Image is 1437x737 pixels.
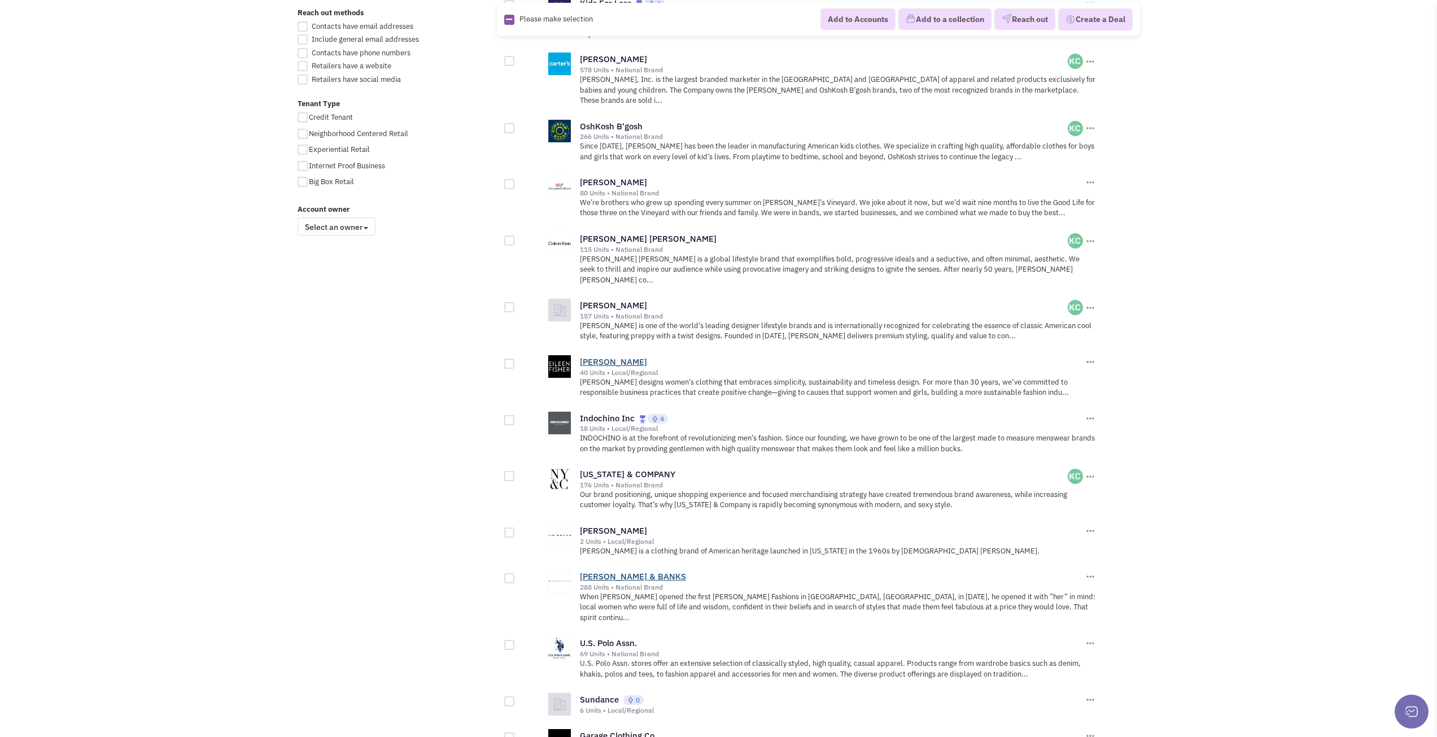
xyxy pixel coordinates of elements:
a: [PERSON_NAME] [580,356,647,367]
div: 266 Units • National Brand [580,132,1068,141]
label: Tenant Type [298,99,497,110]
img: Rectangle.png [504,15,514,25]
div: 288 Units • National Brand [580,583,1084,592]
a: [US_STATE] & COMPANY [580,469,675,479]
div: 115 Units • National Brand [580,245,1068,254]
img: icon-collection-lavender.png [906,14,916,24]
span: Credit Tenant [309,112,353,122]
div: 2 Units • Local/Regional [580,537,1084,546]
p: [PERSON_NAME] is a clothing brand of American heritage launched in [US_STATE] in the 1960s by [DE... [580,546,1097,557]
button: Create a Deal [1058,8,1133,31]
a: [PERSON_NAME] [580,177,647,187]
p: Our brand positioning, unique shopping experience and focused merchandising strategy have created... [580,490,1097,511]
a: Sundance [580,694,619,705]
button: Add to Accounts [820,8,896,30]
img: teWl9Dtx2ke2FFSUte9CyA.png [1068,121,1083,136]
p: U.S. Polo Assn. stores offer an extensive selection of classically styled, high quality, casual a... [580,658,1097,679]
span: Contacts have phone numbers [312,48,410,58]
img: teWl9Dtx2ke2FFSUte9CyA.png [1068,300,1083,315]
a: [PERSON_NAME] [580,525,647,536]
a: [PERSON_NAME] & BANKS [580,571,686,582]
span: Select an owner [298,217,375,236]
label: Reach out methods [298,8,497,19]
div: 40 Units • Local/Regional [580,368,1084,377]
img: Deal-Dollar.png [1065,14,1076,26]
div: 176 Units • National Brand [580,481,1068,490]
a: OshKosh B'gosh [580,121,643,132]
a: Indochino Inc [580,413,635,424]
a: U.S. Polo Assn. [580,638,637,648]
div: 18 Units • Local/Regional [580,424,1084,433]
span: 0 [636,696,640,704]
a: [PERSON_NAME] [580,300,647,311]
span: Retailers have social media [312,75,401,84]
p: We’re brothers who grew up spending every summer on [PERSON_NAME]’s Vineyard. We joke about it no... [580,198,1097,219]
p: [PERSON_NAME] [PERSON_NAME] is a global lifestyle brand that exemplifies bold, progressive ideals... [580,254,1097,286]
p: INDOCHINO is at the forefront of revolutionizing men’s fashion. Since our founding, we have grown... [580,433,1097,454]
span: Contacts have email addresses [312,21,413,31]
img: VectorPaper_Plane.png [1002,14,1012,24]
img: locallyfamous-upvote.png [652,415,658,422]
button: Add to a collection [898,9,992,30]
img: teWl9Dtx2ke2FFSUte9CyA.png [1068,233,1083,248]
a: [PERSON_NAME] [PERSON_NAME] [580,233,717,244]
img: teWl9Dtx2ke2FFSUte9CyA.png [1068,54,1083,69]
a: [PERSON_NAME] [580,54,647,64]
div: 80 Units • National Brand [580,189,1084,198]
p: Since [DATE], [PERSON_NAME] has been the leader in manufacturing American kids clothes. We specia... [580,141,1097,162]
div: 157 Units • National Brand [580,312,1068,321]
div: 578 Units • National Brand [580,66,1068,75]
span: Please make selection [519,14,593,24]
img: teWl9Dtx2ke2FFSUte9CyA.png [1068,469,1083,484]
span: Internet Proof Business [309,161,385,171]
span: Neighborhood Centered Retail [309,129,408,138]
span: Experiential Retail [309,145,370,154]
p: [PERSON_NAME], Inc. is the largest branded marketer in the [GEOGRAPHIC_DATA] and [GEOGRAPHIC_DATA... [580,75,1097,106]
button: Reach out [994,9,1055,30]
span: Include general email addresses [312,34,419,44]
div: 6 Units • Local/Regional [580,706,1084,715]
p: [PERSON_NAME] designs women’s clothing that embraces simplicity, sustainability and timeless desi... [580,377,1097,398]
div: 69 Units • National Brand [580,649,1084,658]
img: locallyfamous-upvote.png [627,696,634,704]
span: Retailers have a website [312,61,391,71]
p: [PERSON_NAME] is one of the world’s leading designer lifestyle brands and is internationally reco... [580,321,1097,342]
label: Account owner [298,204,497,215]
img: locallyfamous-largeicon.png [639,415,646,424]
span: 4 [660,415,664,423]
span: Big Box Retail [309,177,354,186]
p: When [PERSON_NAME] opened the first [PERSON_NAME] Fashions in [GEOGRAPHIC_DATA], [GEOGRAPHIC_DATA... [580,592,1097,623]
